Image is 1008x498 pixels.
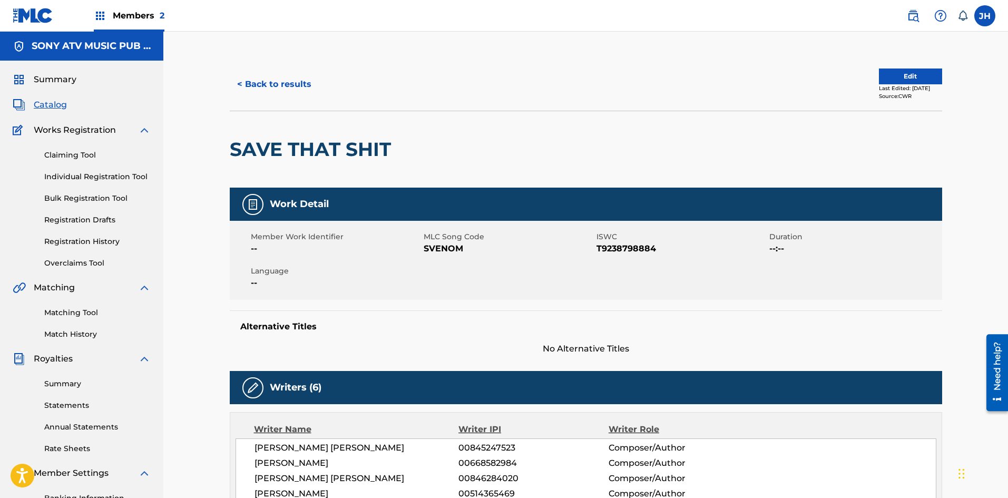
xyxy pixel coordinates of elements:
span: Matching [34,281,75,294]
div: Notifications [957,11,968,21]
span: -- [251,277,421,289]
div: Writer Name [254,423,459,436]
span: Composer/Author [609,457,745,470]
span: Member Settings [34,467,109,480]
span: Members [113,9,164,22]
span: T9238798884 [596,242,767,255]
a: Public Search [903,5,924,26]
span: Summary [34,73,76,86]
a: Summary [44,378,151,389]
span: MLC Song Code [424,231,594,242]
span: 00668582984 [458,457,608,470]
span: ISWC [596,231,767,242]
img: search [907,9,919,22]
span: SVENOM [424,242,594,255]
div: User Menu [974,5,995,26]
span: --:-- [769,242,940,255]
a: Individual Registration Tool [44,171,151,182]
div: Writer IPI [458,423,609,436]
img: Works Registration [13,124,26,136]
img: expand [138,124,151,136]
iframe: Chat Widget [955,447,1008,498]
div: Drag [958,458,965,490]
img: MLC Logo [13,8,53,23]
img: Summary [13,73,25,86]
div: Writer Role [609,423,745,436]
a: Statements [44,400,151,411]
span: No Alternative Titles [230,343,942,355]
button: < Back to results [230,71,319,97]
img: Accounts [13,40,25,53]
a: Registration Drafts [44,214,151,226]
button: Edit [879,69,942,84]
span: Composer/Author [609,472,745,485]
h2: SAVE THAT SHIT [230,138,396,161]
img: expand [138,467,151,480]
a: SummarySummary [13,73,76,86]
span: Duration [769,231,940,242]
span: Works Registration [34,124,116,136]
img: Writers [247,382,259,394]
span: 00846284020 [458,472,608,485]
span: Member Work Identifier [251,231,421,242]
span: Royalties [34,353,73,365]
a: Registration History [44,236,151,247]
img: Catalog [13,99,25,111]
span: [PERSON_NAME] [PERSON_NAME] [255,442,459,454]
img: expand [138,281,151,294]
span: Language [251,266,421,277]
a: Claiming Tool [44,150,151,161]
img: Work Detail [247,198,259,211]
h5: SONY ATV MUSIC PUB LLC [32,40,151,52]
span: [PERSON_NAME] [255,457,459,470]
div: Last Edited: [DATE] [879,84,942,92]
a: Match History [44,329,151,340]
span: Catalog [34,99,67,111]
h5: Writers (6) [270,382,321,394]
span: -- [251,242,421,255]
img: Matching [13,281,26,294]
h5: Work Detail [270,198,329,210]
a: Matching Tool [44,307,151,318]
span: [PERSON_NAME] [PERSON_NAME] [255,472,459,485]
a: CatalogCatalog [13,99,67,111]
span: Composer/Author [609,442,745,454]
span: 00845247523 [458,442,608,454]
img: Top Rightsholders [94,9,106,22]
a: Overclaims Tool [44,258,151,269]
span: 2 [160,11,164,21]
a: Rate Sheets [44,443,151,454]
a: Annual Statements [44,422,151,433]
img: Member Settings [13,467,25,480]
div: Source: CWR [879,92,942,100]
a: Bulk Registration Tool [44,193,151,204]
h5: Alternative Titles [240,321,932,332]
div: Help [930,5,951,26]
img: help [934,9,947,22]
iframe: Resource Center [978,330,1008,415]
img: Royalties [13,353,25,365]
img: expand [138,353,151,365]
